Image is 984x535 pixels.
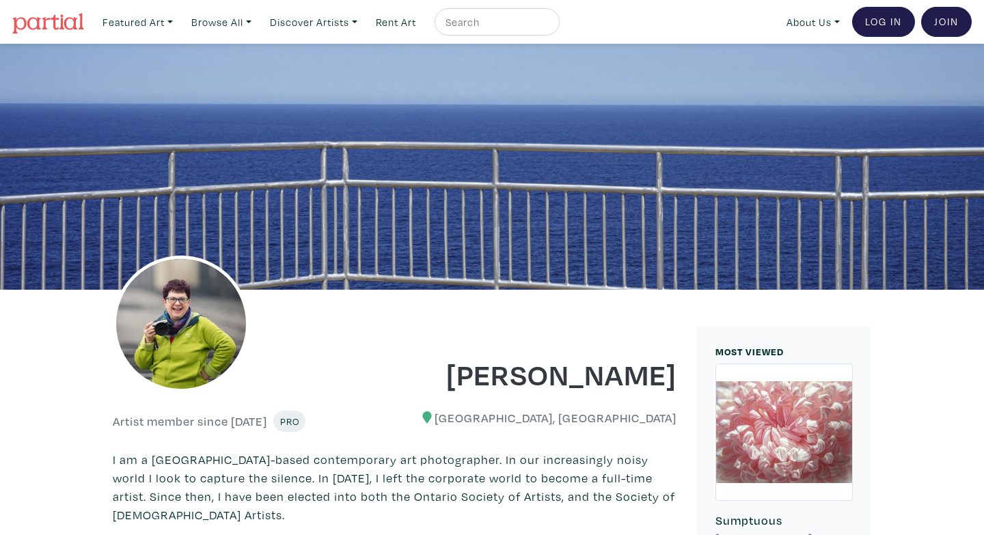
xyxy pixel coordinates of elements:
[444,14,547,31] input: Search
[264,8,364,36] a: Discover Artists
[780,8,846,36] a: About Us
[96,8,179,36] a: Featured Art
[113,414,267,429] h6: Artist member since [DATE]
[715,513,853,528] h6: Sumptuous
[185,8,258,36] a: Browse All
[852,7,915,37] a: Log In
[405,355,677,392] h1: [PERSON_NAME]
[113,256,249,392] img: phpThumb.php
[715,345,784,358] small: MOST VIEWED
[921,7,972,37] a: Join
[370,8,422,36] a: Rent Art
[113,450,676,524] p: I am a [GEOGRAPHIC_DATA]-based contemporary art photographer. In our increasingly noisy world I l...
[279,415,299,428] span: Pro
[405,411,677,426] h6: [GEOGRAPHIC_DATA], [GEOGRAPHIC_DATA]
